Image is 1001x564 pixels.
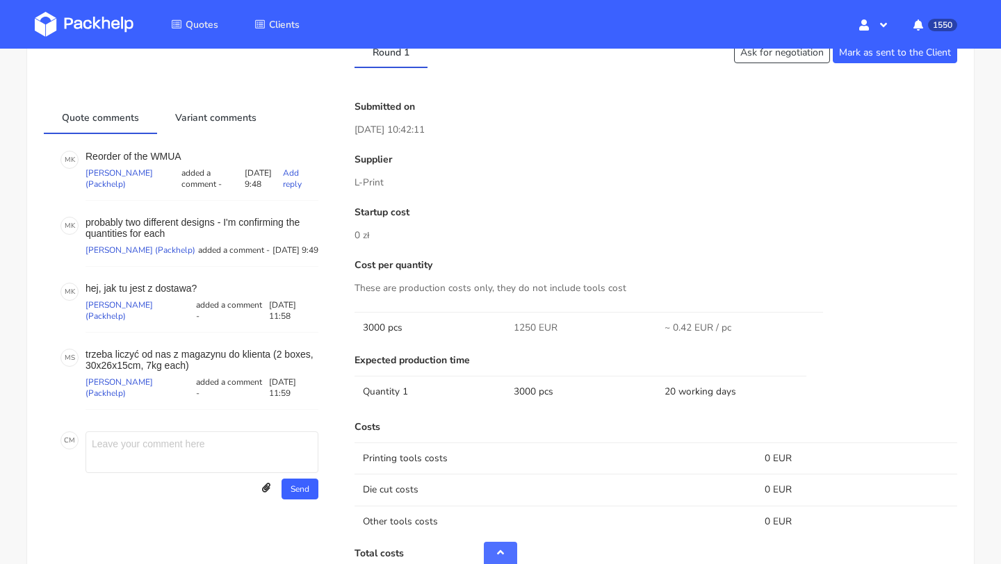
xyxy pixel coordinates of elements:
p: [PERSON_NAME] (Packhelp) [86,376,193,399]
span: K [71,151,75,169]
p: Supplier [355,154,957,165]
p: L-Print [355,175,957,190]
span: M [65,217,71,235]
span: C [64,431,69,449]
span: M [69,431,75,449]
span: K [71,217,75,235]
p: Add reply [283,167,318,190]
td: 20 working days [656,376,807,407]
span: M [65,283,71,301]
span: S [71,349,75,367]
p: added a comment - [179,167,245,190]
span: K [71,283,75,301]
a: Clients [238,12,316,37]
p: Costs [355,422,957,433]
p: trzeba liczyć od nas z magazynu do klienta (2 boxes, 30x26x15cm, 7kg each) [86,349,318,371]
p: Expected production time [355,355,957,366]
td: 3000 pcs [505,376,656,407]
td: Quantity 1 [355,376,505,407]
p: added a comment - [193,376,269,399]
span: M [65,151,71,169]
button: Send [282,479,318,499]
span: M [65,349,71,367]
p: Startup cost [355,207,957,218]
td: 0 EUR [756,442,957,474]
p: [DATE] 11:59 [269,376,319,399]
span: Clients [269,18,300,31]
p: Reorder of the WMUA [86,151,318,162]
p: [DATE] 9:48 [245,167,284,190]
a: Quote comments [44,101,157,132]
span: Quotes [186,18,218,31]
button: Mark as sent to the Client [833,42,957,63]
p: [PERSON_NAME] (Packhelp) [86,167,179,190]
a: Quotes [154,12,235,37]
span: ~ 0.42 EUR / pc [665,321,731,335]
p: probably two different designs - I'm confirming the quantities for each [86,217,318,239]
p: added a comment - [195,244,272,256]
a: Round 1 [355,36,428,67]
span: 1250 EUR [514,321,558,335]
td: 0 EUR [756,474,957,505]
p: [DATE] 9:49 [272,244,318,256]
p: [DATE] 11:58 [269,299,319,322]
button: Ask for negotiation [734,42,830,63]
img: Dashboard [35,12,133,37]
a: Variant comments [157,101,275,132]
p: Total costs [355,548,957,559]
p: hej, jak tu jest z dostawa? [86,283,318,294]
td: 0 EUR [756,506,957,537]
td: Other tools costs [355,506,756,537]
p: [PERSON_NAME] (Packhelp) [86,244,195,256]
td: 3000 pcs [355,312,505,343]
p: [DATE] 10:42:11 [355,122,957,138]
td: Printing tools costs [355,442,756,474]
p: 0 zł [355,228,957,243]
button: 1550 [902,12,966,37]
p: [PERSON_NAME] (Packhelp) [86,299,193,322]
span: 1550 [928,19,957,31]
p: added a comment - [193,299,269,322]
p: Cost per quantity [355,260,957,271]
p: These are production costs only, they do not include tools cost [355,281,957,296]
p: Submitted on [355,101,957,113]
td: Die cut costs [355,474,756,505]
